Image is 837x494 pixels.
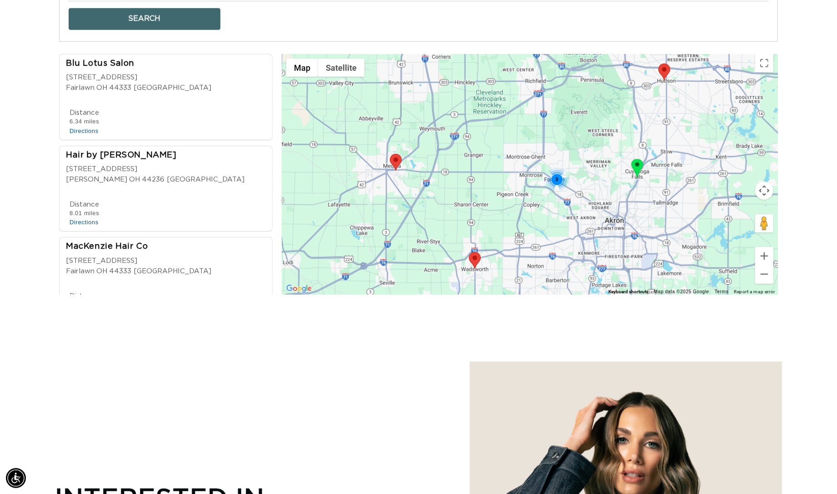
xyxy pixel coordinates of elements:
span: Fairlawn [66,267,95,277]
button: Show satellite imagery [318,59,364,77]
span: [STREET_ADDRESS] [66,166,137,173]
span: OH [129,175,140,185]
a: Directions [70,128,99,134]
button: Toggle fullscreen view [755,54,773,72]
button: Zoom out [755,265,773,283]
a: Directions [70,219,99,226]
button: Zoom in [755,247,773,265]
span: [GEOGRAPHIC_DATA] [167,175,244,185]
span: OH [96,83,107,94]
span: Fairlawn [66,83,95,94]
div: Accessibility Menu [6,468,26,488]
div: Blu Lotus Salon [66,58,211,70]
span: Distance [70,201,99,208]
span: [STREET_ADDRESS] [66,257,137,264]
span: 44236 [142,175,164,185]
div: Hair by [PERSON_NAME] [66,150,244,162]
button: Keyboard shortcuts [608,289,648,295]
iframe: Chat Widget [792,450,837,494]
span: Distance [70,293,99,300]
img: Google [284,283,314,295]
button: Show street map [286,59,318,77]
span: [STREET_ADDRESS] [66,74,137,81]
span: 44333 [109,267,131,277]
button: Search [69,8,220,30]
button: Drag Pegman onto the map to open Street View [755,214,773,232]
span: [GEOGRAPHIC_DATA] [134,83,211,94]
div: 3 [545,168,569,192]
div: MacKenzie Hair Co [66,241,211,253]
div: 6.34 miles [70,118,99,126]
span: 44333 [109,83,131,94]
a: Terms (opens in new tab) [715,289,728,294]
span: [GEOGRAPHIC_DATA] [134,267,211,277]
a: Open this area in Google Maps (opens a new window) [284,283,314,295]
span: Map data ©2025 Google [654,289,709,294]
span: Distance [70,109,99,116]
a: Report a map error [734,289,775,294]
span: OH [96,267,107,277]
span: [PERSON_NAME] [66,175,127,185]
button: Map camera controls [755,182,773,200]
div: 8.01 miles [70,209,99,217]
